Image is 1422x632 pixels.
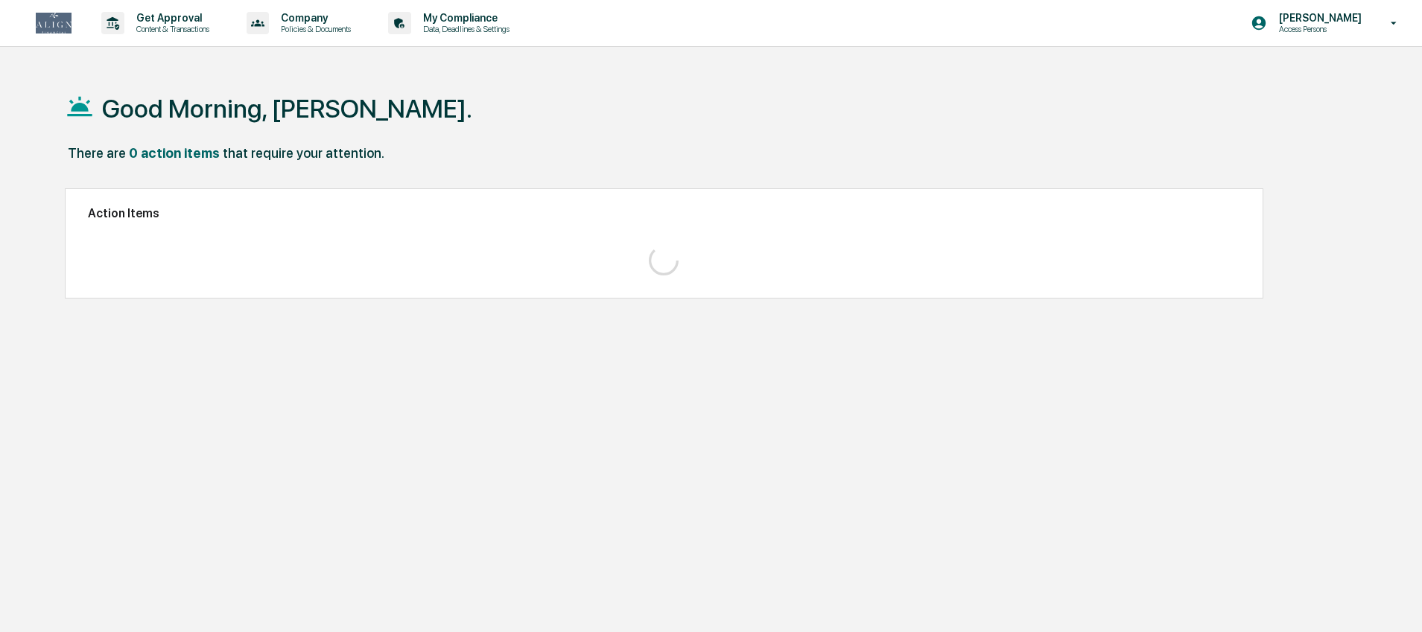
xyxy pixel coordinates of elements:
p: Policies & Documents [269,24,358,34]
div: There are [68,145,126,161]
img: logo [36,13,72,33]
h1: Good Morning, [PERSON_NAME]. [102,94,472,124]
h2: Action Items [88,206,1240,220]
p: Data, Deadlines & Settings [411,24,517,34]
div: that require your attention. [223,145,384,161]
p: Content & Transactions [124,24,217,34]
p: [PERSON_NAME] [1267,12,1369,24]
p: Get Approval [124,12,217,24]
p: Access Persons [1267,24,1369,34]
p: Company [269,12,358,24]
p: My Compliance [411,12,517,24]
div: 0 action items [129,145,220,161]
